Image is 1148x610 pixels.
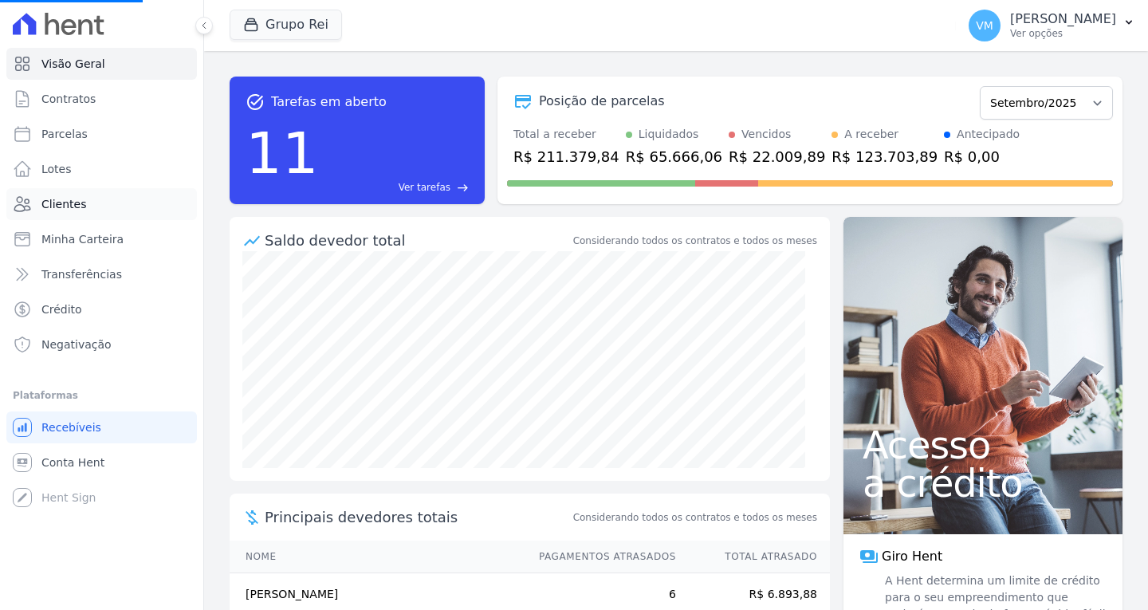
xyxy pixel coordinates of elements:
div: R$ 0,00 [944,146,1020,167]
a: Recebíveis [6,411,197,443]
th: Total Atrasado [677,541,830,573]
p: Ver opções [1010,27,1116,40]
span: Ver tarefas [399,180,450,195]
span: a crédito [863,464,1103,502]
div: Total a receber [513,126,619,143]
div: R$ 123.703,89 [832,146,938,167]
div: R$ 211.379,84 [513,146,619,167]
span: Recebíveis [41,419,101,435]
span: Tarefas em aberto [271,92,387,112]
button: Grupo Rei [230,10,342,40]
a: Contratos [6,83,197,115]
th: Pagamentos Atrasados [524,541,677,573]
span: VM [976,20,993,31]
a: Transferências [6,258,197,290]
div: Liquidados [639,126,699,143]
div: Antecipado [957,126,1020,143]
span: Clientes [41,196,86,212]
a: Ver tarefas east [325,180,469,195]
th: Nome [230,541,524,573]
div: Plataformas [13,386,191,405]
div: R$ 22.009,89 [729,146,825,167]
span: Crédito [41,301,82,317]
span: Transferências [41,266,122,282]
span: Giro Hent [882,547,942,566]
a: Parcelas [6,118,197,150]
a: Visão Geral [6,48,197,80]
span: east [457,182,469,194]
span: task_alt [246,92,265,112]
span: Lotes [41,161,72,177]
span: Visão Geral [41,56,105,72]
span: Considerando todos os contratos e todos os meses [573,510,817,525]
div: R$ 65.666,06 [626,146,722,167]
span: Principais devedores totais [265,506,570,528]
button: VM [PERSON_NAME] Ver opções [956,3,1148,48]
span: Minha Carteira [41,231,124,247]
div: A receber [844,126,898,143]
p: [PERSON_NAME] [1010,11,1116,27]
div: Considerando todos os contratos e todos os meses [573,234,817,248]
a: Clientes [6,188,197,220]
a: Crédito [6,293,197,325]
span: Contratos [41,91,96,107]
span: Acesso [863,426,1103,464]
span: Negativação [41,336,112,352]
a: Minha Carteira [6,223,197,255]
div: Posição de parcelas [539,92,665,111]
div: Vencidos [741,126,791,143]
a: Lotes [6,153,197,185]
div: Saldo devedor total [265,230,570,251]
span: Parcelas [41,126,88,142]
span: Conta Hent [41,455,104,470]
div: 11 [246,112,319,195]
a: Negativação [6,329,197,360]
a: Conta Hent [6,447,197,478]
